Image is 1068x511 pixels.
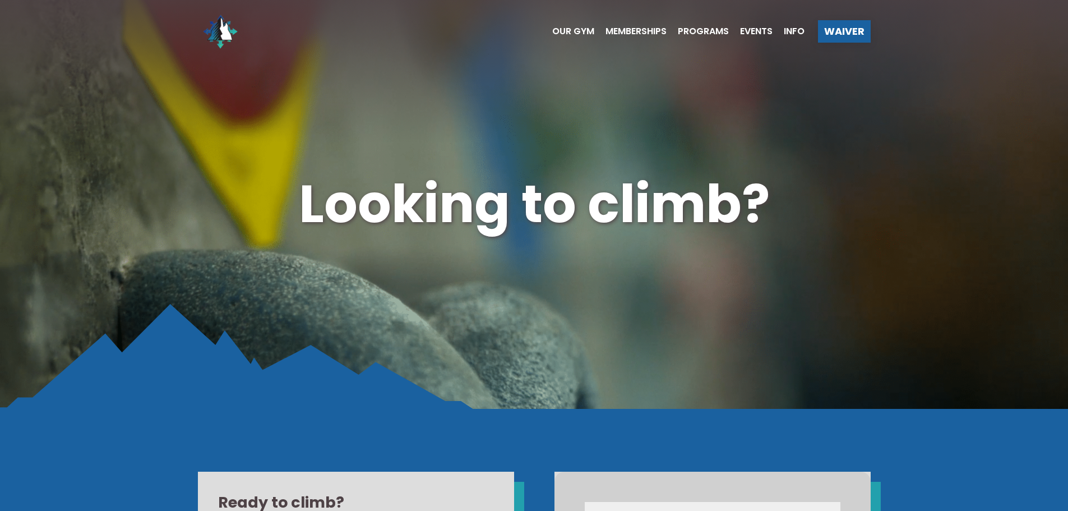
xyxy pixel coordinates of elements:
[678,27,729,36] span: Programs
[594,27,667,36] a: Memberships
[667,27,729,36] a: Programs
[773,27,805,36] a: Info
[784,27,805,36] span: Info
[198,168,871,241] h1: Looking to climb?
[552,27,594,36] span: Our Gym
[729,27,773,36] a: Events
[824,26,864,36] span: Waiver
[740,27,773,36] span: Events
[198,9,243,54] img: North Wall Logo
[541,27,594,36] a: Our Gym
[818,20,871,43] a: Waiver
[605,27,667,36] span: Memberships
